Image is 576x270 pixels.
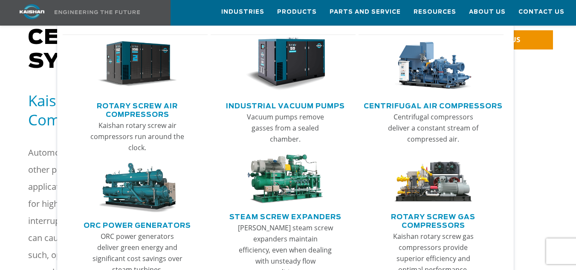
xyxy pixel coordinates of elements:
span: Resources [414,7,456,17]
img: thumb-Industrial-Vacuum-Pumps [246,38,325,91]
span: Industries [221,7,264,17]
img: thumb-Centrifugal-Air-Compressors [394,38,473,91]
a: About Us [469,0,506,23]
p: Kaishan rotary screw air compressors run around the clock. [89,120,185,153]
a: Industrial Vacuum Pumps [226,99,345,111]
h5: Kaishan Centrifugal Air Compressors [28,91,230,129]
span: Centrifugal Compressor Systems [28,28,368,72]
a: Industries [221,0,264,23]
img: thumb-Rotary-Screw-Gas-Compressors [394,154,473,204]
a: ORC Power Generators [84,218,191,231]
a: Centrifugal Air Compressors [364,99,503,111]
a: Steam Screw Expanders [229,209,342,222]
a: Rotary Screw Gas Compressors [363,209,504,231]
a: Contact Us [518,0,564,23]
span: About Us [469,7,506,17]
p: Vacuum pumps remove gasses from a sealed chamber. [237,111,333,145]
img: thumb-Rotary-Screw-Air-Compressors [98,38,177,91]
span: Products [277,7,317,17]
span: Contact Us [518,7,564,17]
img: thumb-Steam-Screw-Expanders [246,154,325,204]
img: thumb-ORC-Power-Generators [98,163,177,212]
img: Engineering the future [55,10,140,14]
span: Parts and Service [330,7,401,17]
a: Resources [414,0,456,23]
a: Products [277,0,317,23]
a: Rotary Screw Air Compressors [67,99,208,120]
a: Parts and Service [330,0,401,23]
p: Centrifugal compressors deliver a constant stream of compressed air. [385,111,481,145]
